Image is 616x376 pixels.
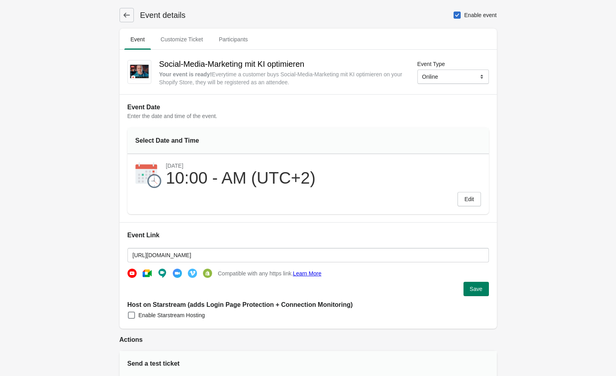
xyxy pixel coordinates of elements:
span: Enable event [464,11,497,19]
button: Edit [458,192,481,206]
span: Compatible with any https link. [218,269,322,277]
a: Learn More [293,270,322,277]
div: Select Date and Time [135,136,239,145]
h2: Host on Starstream (adds Login Page Protection + Connection Monitoring) [127,300,489,310]
h1: Event details [134,10,186,21]
h2: Social-Media-Marketing mit KI optimieren [159,58,404,70]
strong: Your event is ready ! [159,71,212,78]
h2: Event Link [127,231,489,240]
h2: Event Date [127,103,489,112]
label: Event Type [417,60,445,68]
input: https://secret-url.com [127,248,489,262]
img: youtube-b4f2b64af1b614ce26dc15ab005f3ec1.png [127,269,137,278]
span: Edit [464,196,474,202]
div: Send a test ticket [127,359,236,368]
img: t3n-Onlinekurs-Shopify-Live_transparent_Social_Media_mit_KI_1.png [128,60,151,83]
img: zoom-d2aebb472394d9f99a89fc36b09dd972.png [173,269,182,278]
span: Participants [212,32,254,47]
span: Customize Ticket [154,32,209,47]
div: [DATE] [166,162,316,169]
img: calendar-9220d27974dede90758afcd34f990835.png [135,162,161,188]
div: 10:00 - AM (UTC+2) [166,169,316,187]
span: Save [470,286,483,292]
span: Enter the date and time of the event. [127,113,217,119]
span: Event [124,32,151,47]
button: Save [463,282,489,296]
h2: Actions [120,335,497,345]
span: Enable Starstream Hosting [139,311,205,319]
img: shopify-b17b33348d1e82e582ef0e2c9e9faf47.png [203,269,212,278]
div: Everytime a customer buys Social-Media-Marketing mit KI optimieren on your Shopify Store, they wi... [159,70,404,86]
img: vimeo-560bbffc7e56379122b0da8638c6b73a.png [188,269,197,278]
img: hangout-ee6acdd14049546910bffd711ce10325.png [158,269,167,278]
img: google-meeting-003a4ac0a6bd29934347c2d6ec0e8d4d.png [143,269,152,278]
